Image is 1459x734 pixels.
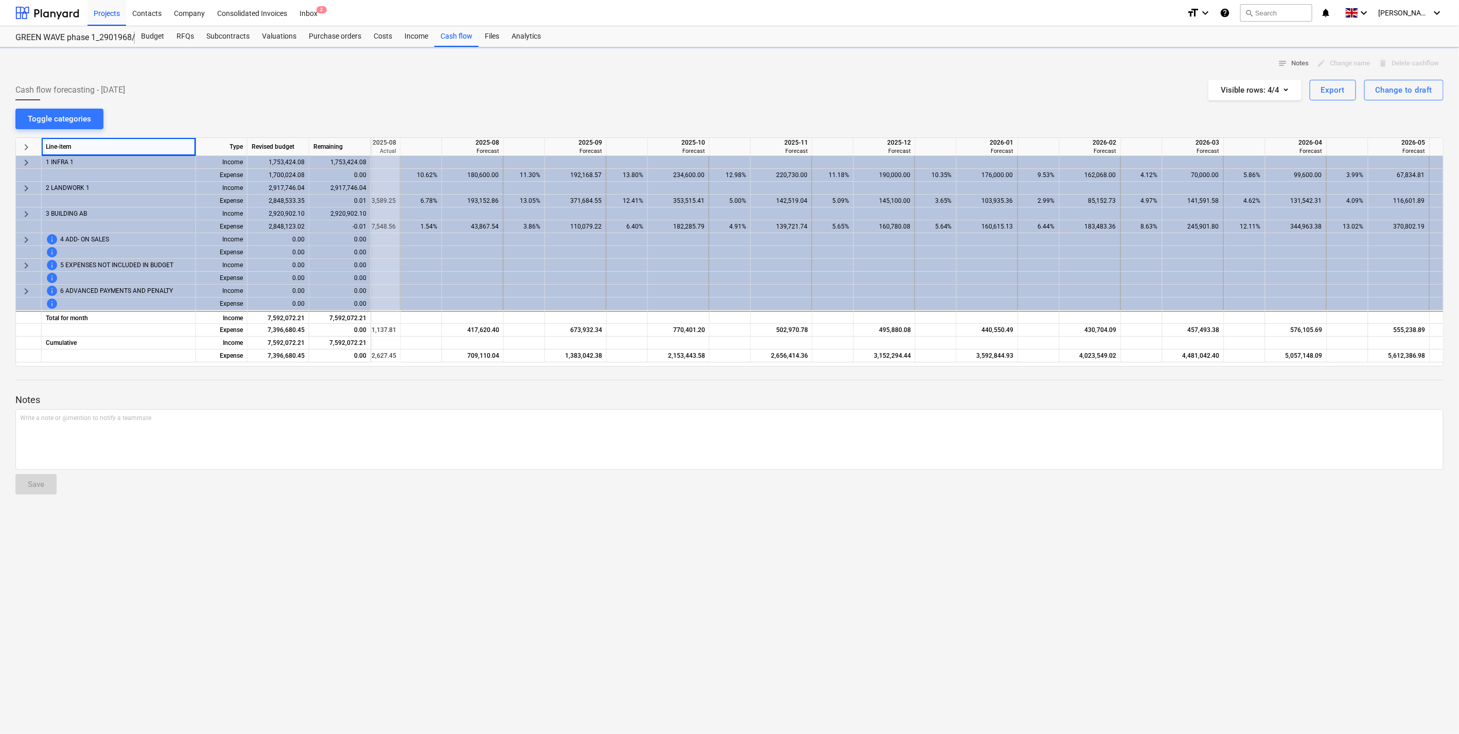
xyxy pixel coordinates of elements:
[1064,349,1117,362] div: 4,023,549.02
[196,272,248,285] div: Expense
[367,26,398,47] a: Costs
[1321,7,1331,19] i: notifications
[1064,220,1116,233] div: 183,483.36
[549,147,602,155] div: Forecast
[309,246,371,259] div: 0.00
[42,311,196,324] div: Total for month
[42,138,196,156] div: Line-item
[196,207,248,220] div: Income
[961,349,1014,362] div: 3,592,844.93
[1167,220,1219,233] div: 245,901.80
[20,285,32,298] span: keyboard_arrow_right
[248,285,309,298] div: 0.00
[1064,147,1117,155] div: Forecast
[248,259,309,272] div: 0.00
[1270,324,1323,337] div: 576,105.69
[1126,195,1158,207] div: 4.97%
[755,169,807,182] div: 220,730.00
[196,233,248,246] div: Income
[817,195,849,207] div: 5.09%
[505,26,547,47] a: Analytics
[961,138,1014,147] div: 2026-01
[248,195,309,207] div: 2,848,533.35
[196,285,248,298] div: Income
[434,26,479,47] a: Cash flow
[1023,195,1055,207] div: 2.99%
[20,234,32,246] span: keyboard_arrow_right
[1167,324,1220,337] div: 457,493.38
[15,109,103,129] button: Toggle categories
[15,32,122,43] div: GREEN WAVE phase 1_2901968/2901969/2901972
[60,259,173,272] span: 5 EXPENSES NOT INCLUDED IN BUDGET
[196,311,248,324] div: Income
[858,324,911,337] div: 495,880.08
[309,233,371,246] div: 0.00
[446,169,499,182] div: 180,600.00
[479,26,505,47] a: Files
[549,169,602,182] div: 192,168.57
[1126,169,1158,182] div: 4.12%
[1208,80,1302,100] button: Visible rows:4/4
[309,337,371,349] div: 7,592,072.21
[1064,324,1117,337] div: 430,704.09
[20,208,32,220] span: keyboard_arrow_right
[46,233,58,246] span: This line-item cannot be forecasted before price for client is updated. To change this, contact y...
[446,349,499,362] div: 709,110.04
[1270,147,1323,155] div: Forecast
[317,6,327,13] span: 2
[196,195,248,207] div: Expense
[714,220,746,233] div: 4.91%
[1373,349,1426,362] div: 5,612,386.98
[248,220,309,233] div: 2,848,123.02
[446,324,499,337] div: 417,620.40
[508,195,540,207] div: 13.05%
[248,324,309,337] div: 7,396,680.45
[309,220,371,233] div: -0.01
[309,259,371,272] div: 0.00
[1278,59,1287,68] span: notes
[196,220,248,233] div: Expense
[1270,220,1322,233] div: 344,963.38
[405,169,437,182] div: 10.62%
[1270,169,1322,182] div: 99,600.00
[1240,4,1312,22] button: Search
[1167,138,1220,147] div: 2026-03
[196,324,248,337] div: Expense
[920,220,952,233] div: 5.64%
[46,207,87,220] span: 3 BUILDING AB
[961,220,1013,233] div: 160,615.13
[196,259,248,272] div: Income
[1331,169,1364,182] div: 3.99%
[714,169,746,182] div: 12.98%
[446,147,499,155] div: Forecast
[1379,9,1430,17] span: [PERSON_NAME]
[1373,138,1426,147] div: 2026-05
[755,349,808,362] div: 2,656,414.36
[20,182,32,195] span: keyboard_arrow_right
[1220,7,1230,19] i: Knowledge base
[196,138,248,156] div: Type
[46,259,58,271] span: This line-item cannot be forecasted before price for client is updated. To change this, contact y...
[652,169,705,182] div: 234,600.00
[1167,349,1220,362] div: 4,481,042.40
[248,298,309,310] div: 0.00
[920,169,952,182] div: 10.35%
[1270,138,1323,147] div: 2026-04
[611,220,643,233] div: 6.40%
[549,138,602,147] div: 2025-09
[961,324,1014,337] div: 440,550.49
[1167,147,1220,155] div: Forecast
[1064,169,1116,182] div: 162,068.00
[1331,195,1364,207] div: 4.09%
[309,324,371,337] div: 0.00
[1364,80,1444,100] button: Change to draft
[755,324,808,337] div: 502,970.78
[309,349,371,362] div: 0.00
[248,311,309,324] div: 7,592,072.21
[303,26,367,47] div: Purchase orders
[170,26,200,47] a: RFQs
[714,195,746,207] div: 5.00%
[1431,7,1444,19] i: keyboard_arrow_down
